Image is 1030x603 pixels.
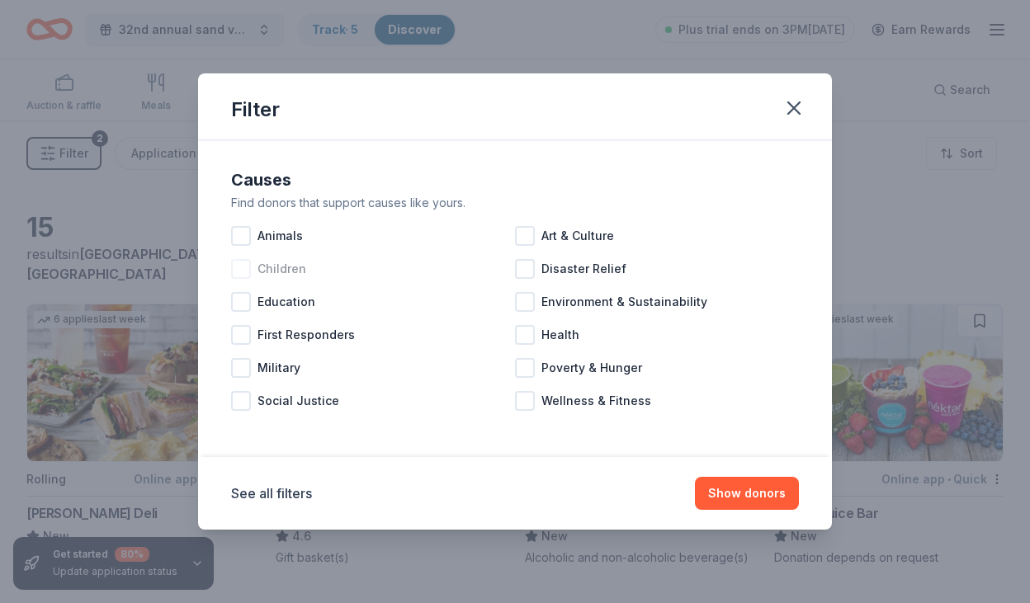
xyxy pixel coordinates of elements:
span: Children [257,259,306,279]
span: First Responders [257,325,355,345]
span: Art & Culture [541,226,614,246]
div: Causes [231,167,799,193]
div: Filter [231,97,280,123]
span: Environment & Sustainability [541,292,707,312]
span: Education [257,292,315,312]
span: Health [541,325,579,345]
span: Animals [257,226,303,246]
div: Find donors that support causes like yours. [231,193,799,213]
span: Poverty & Hunger [541,358,642,378]
span: Military [257,358,300,378]
span: Wellness & Fitness [541,391,651,411]
button: Show donors [695,477,799,510]
button: See all filters [231,483,312,503]
span: Disaster Relief [541,259,626,279]
span: Social Justice [257,391,339,411]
